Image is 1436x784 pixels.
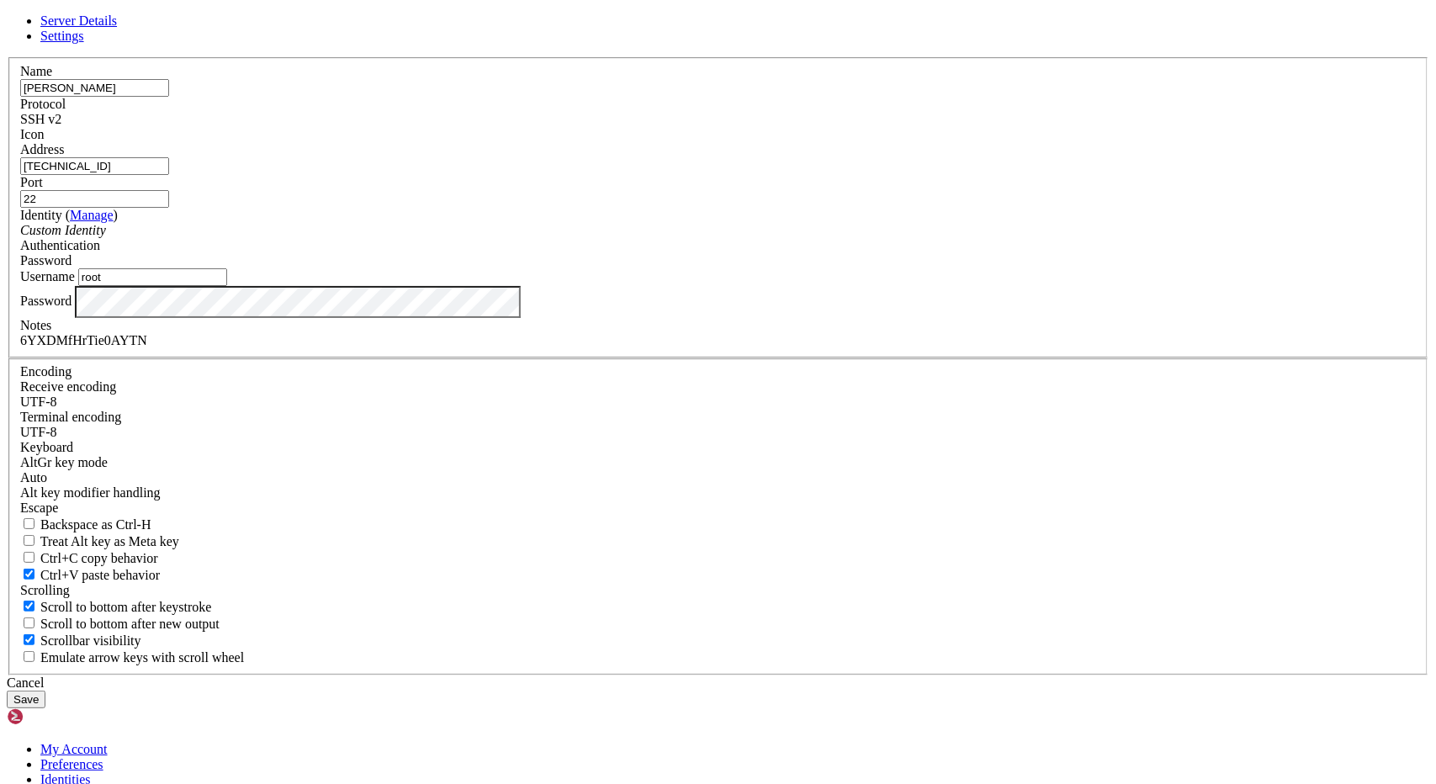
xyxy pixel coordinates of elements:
[7,364,1217,379] x-row: 21 of these updates are standard security updates.
[20,127,44,141] label: Icon
[20,455,108,469] label: Set the expected encoding for data received from the host. If the encodings do not match, visual ...
[7,150,1217,164] x-row: Last login: [DATE] from [TECHNICAL_ID]
[20,650,244,665] label: When using the alternative screen buffer, and DECCKM (Application Cursor Keys) is active, mouse w...
[20,617,220,631] label: Scroll to bottom after new output.
[20,157,169,175] input: Host Name or IP
[40,650,244,665] span: Emulate arrow keys with scroll wheel
[20,269,75,283] label: Username
[7,107,1217,121] x-row: not required on a system that users do not log into.
[7,193,1217,207] x-row: Users logged in: 0
[7,464,1217,479] x-row: *** System restart required ***
[205,7,212,21] div: (28, 0)
[20,551,158,565] label: Ctrl-C copies if true, send ^C to host if false. Ctrl-Shift-C sends ^C to host if true, copies if...
[7,293,1217,307] x-row: Synchronizing state of docker.service with SysV service script with /usr/lib/systemd/systemd-sysv...
[40,29,84,43] a: Settings
[24,535,34,546] input: Treat Alt key as Meta key
[7,379,1217,393] x-row: -p 9000:9000 \
[7,336,1217,350] x-row: root@server1:~# sudo docker volume create portainer_data
[7,121,1217,135] x-row: users access, refer to [URL][DOMAIN_NAME]
[20,440,73,454] label: Keyboard
[7,35,1217,50] x-row: * Documentation: [URL][DOMAIN_NAME]
[20,253,72,268] span: Password
[20,501,1416,516] div: Escape
[40,517,151,532] span: Backspace as Ctrl-H
[7,35,1217,50] x-row: root@01:~#
[20,112,61,126] span: SSH v2
[7,236,188,249] span: >>> Criando redes padrão...
[7,164,1217,178] x-row: root@ssdlead:~#
[7,64,1217,78] x-row: Visit [URL][DOMAIN_NAME] to learn about rootless mode.
[7,64,1217,78] x-row: * Support: [URL][DOMAIN_NAME]
[20,379,116,394] label: Set the expected encoding for data received from the host. If the encodings do not match, visual ...
[20,395,57,409] span: UTF-8
[20,568,160,582] label: Ctrl+V pastes if true, sends ^V to host if false. Ctrl+Shift+V sends ^V to host if true, pastes i...
[24,569,34,580] input: Ctrl+V paste behavior
[20,501,58,515] span: Escape
[7,393,1217,407] x-row: --name portainer \
[7,321,390,335] span: >>> Finalizado. Servidor pronto para instalar aplicações!
[20,470,1416,485] div: Auto
[7,622,1217,636] x-row: Status: Downloaded newer image for portainer/portainer-ce:latest
[20,79,169,97] input: Server Name
[66,208,118,222] span: ( )
[7,150,1217,164] x-row: WARNING: Access to the remote API on a privileged Docker daemon is equivalent
[20,333,1416,348] div: 6YXDMfHrTie0AYTN
[7,675,1429,691] div: Cancel
[7,493,1217,507] x-row: 1b64c1de2c44: Pull complete
[20,208,118,222] label: Identity
[7,50,1217,64] x-row: * Management: [URL][DOMAIN_NAME]
[20,470,47,485] span: Auto
[7,321,1217,336] x-row: Expanded Security Maintenance for Applications is not enabled.
[7,264,1217,278] x-row: 22fda555c85c604ce616d022a16b7962d8ac685c4a5cb416f380dc86d03d1fd7
[7,493,1217,507] x-row: root@reprotelsrv1:~#
[20,238,100,252] label: Authentication
[7,93,1217,107] x-row: This system has been minimized by removing packages and content that are
[7,7,202,21] span: portainer/portainer-ce:latest
[7,636,1217,650] x-row: 470ee64776849dd3a48419bb7a29ce9f36dcae767d3207f2dbd6beae1a9c7bc2
[7,450,1217,464] x-row: portainer/portainer-ce:latest
[20,600,212,614] label: Whether to scroll to the bottom on any keystroke.
[7,250,1217,264] x-row: b5880a0462ab6247eae17c2eca60ec7e9cbeb9dd53f998e19ce3433df4a87f15
[7,164,1217,178] x-row: Swap usage: 0%
[20,294,72,308] label: Password
[20,534,179,548] label: Whether the Alt key acts as a Meta key or as a distinct Alt key.
[24,651,34,662] input: Emulate arrow keys with scroll wheel
[7,593,1217,607] x-row: 4f4fb700ef54: Pull complete
[7,221,1217,236] x-row: IPv6 address for enp3s0: [TECHNICAL_ID]
[20,175,43,189] label: Port
[7,579,1217,593] x-row: 571c8434c29b: Pull complete
[20,112,1416,127] div: SSH v2
[40,13,117,28] a: Server Details
[7,708,103,725] img: Shellngn
[7,479,1217,493] x-row: Last login: [DATE] from [TECHNICAL_ID]
[7,650,1217,665] x-row: root@server1:~#
[24,634,34,645] input: Scrollbar visibility
[7,150,1217,164] x-row: Memory usage: 85%
[40,551,158,565] span: Ctrl+C copy behavior
[7,135,1217,150] x-row: To restore this content, you can run the 'unminimize' command.
[24,518,34,529] input: Backspace as Ctrl-H
[20,223,1416,238] div: Custom Identity
[70,208,114,222] a: Manage
[20,190,169,208] input: Port Number
[156,493,162,507] div: (21, 34)
[7,7,1217,21] x-row: Docker daemon in rootless mode for your user:
[20,425,1416,440] div: UTF-8
[7,293,1217,307] x-row: [URL][DOMAIN_NAME]
[7,550,1217,564] x-row: 8a0249c989d5: Pull complete
[7,436,1217,450] x-row: -v portainer_data:/data \
[40,757,103,771] a: Preferences
[20,318,51,332] label: Notes
[24,617,34,628] input: Scroll to bottom after new output
[7,564,1217,579] x-row: c3747a8ff100: Pull complete
[40,742,108,756] a: My Account
[7,479,1217,493] x-row: latest: Pulling from portainer/portainer-ce
[24,552,34,563] input: Ctrl+C copy behavior
[7,93,1217,107] x-row: System information as of [DATE] 03:14:48 PM -03 2025
[20,517,151,532] label: If true, the backspace should send BS ('\x08', aka ^H). Otherwise the backspace key should send '...
[40,534,179,548] span: Treat Alt key as Meta key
